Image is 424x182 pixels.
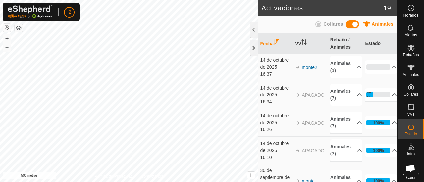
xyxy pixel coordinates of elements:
font: Animales (1) [330,61,351,73]
img: Logotipo de Gallagher [8,5,53,19]
font: Collares [403,92,418,97]
font: Infra [407,152,415,156]
div: Chat abierto [401,160,419,177]
font: APAGADO [302,92,324,98]
button: – [3,43,11,51]
font: Activaciones [262,4,303,12]
font: VVs [407,112,414,117]
font: Rebaño / Animales [330,37,351,50]
font: 19 [384,4,391,12]
font: 14 de octubre de 2025 [260,57,289,70]
p-accordion-header: Animales (7) [330,139,362,161]
font: APAGADO [302,120,324,126]
font: 100% [373,148,384,153]
img: flecha [295,65,300,70]
font: 14 de octubre de 2025 [260,113,289,125]
font: Rebaños [403,53,419,57]
button: Capas del Mapa [15,24,23,32]
p-accordion-header: 100% [365,144,397,157]
p-accordion-header: Animales (7) [330,84,362,106]
font: Mapa de Calor [403,171,419,180]
p-sorticon: Activar para ordenar [301,40,307,46]
div: 0% [366,64,390,70]
font: Fecha [260,41,274,46]
font: Animales [403,72,419,77]
img: flecha [295,120,300,126]
font: 14 de octubre de 2025 [260,141,289,153]
font: Política de Privacidad [94,174,132,179]
font: VV [295,41,301,46]
font: Contáctenos [141,174,163,179]
button: + [3,35,11,43]
font: – [5,44,9,51]
font: Animales (7) [330,144,351,156]
a: monte2 [302,65,317,70]
font: Animales (7) [330,116,351,128]
font: Collares [323,21,343,27]
p-accordion-header: Animales (7) [330,112,362,133]
p-accordion-header: Animales (1) [330,56,362,78]
img: flecha [295,92,300,98]
div: 100% [366,120,390,125]
a: Política de Privacidad [94,173,132,179]
font: Animales (7) [330,89,351,101]
font: + [5,35,9,42]
font: Horarios [403,13,418,18]
div: 28% [366,92,390,97]
a: Contáctenos [141,173,163,179]
font: Estado [405,132,417,136]
font: 100% [373,120,384,125]
font: 16:34 [260,99,272,104]
p-accordion-header: 28% [365,88,397,101]
img: flecha [295,148,300,153]
button: Restablecer Mapa [3,24,11,32]
div: 100% [366,148,390,153]
p-sorticon: Activar para ordenar [274,40,279,46]
font: I2 [67,9,71,15]
button: i [247,172,255,179]
font: Estado [365,41,381,46]
font: 14 de octubre de 2025 [260,85,289,97]
font: i [250,172,251,178]
font: 16:37 [260,71,272,77]
p-accordion-header: 0% [365,60,397,74]
p-accordion-header: 100% [365,116,397,129]
font: 16:10 [260,155,272,160]
font: APAGADO [302,148,324,153]
font: 16:26 [260,127,272,132]
font: Alertas [405,33,417,37]
font: Animales [372,21,394,27]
